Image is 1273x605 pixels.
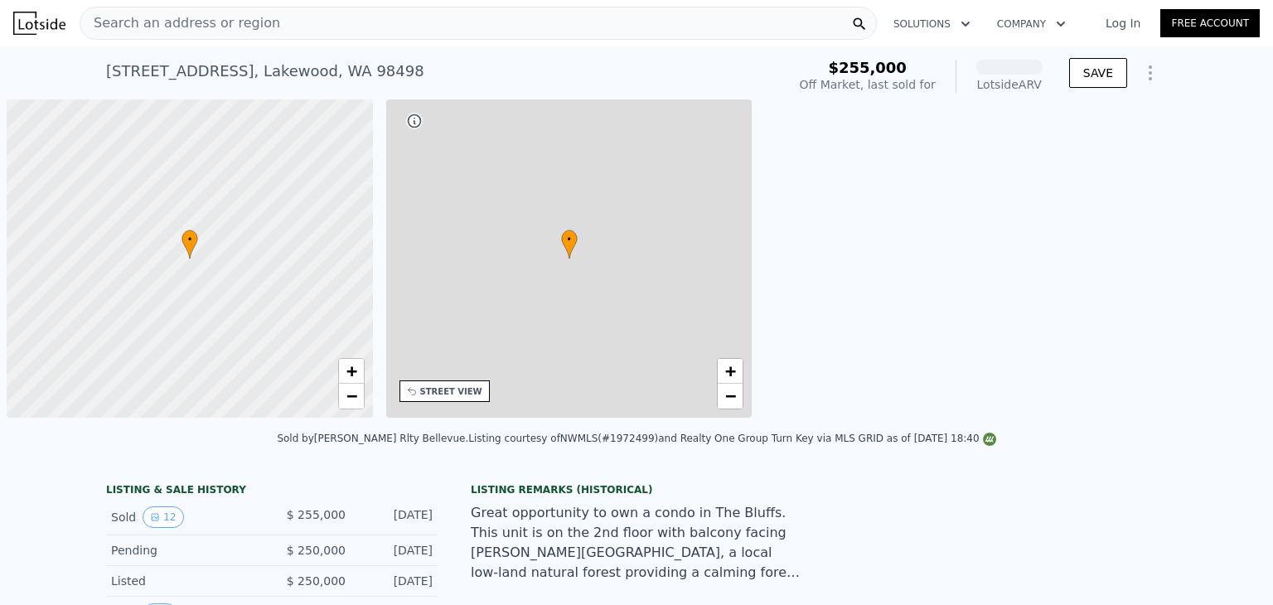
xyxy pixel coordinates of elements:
[287,544,346,557] span: $ 250,000
[561,232,578,247] span: •
[561,230,578,259] div: •
[1160,9,1260,37] a: Free Account
[182,230,198,259] div: •
[277,433,468,444] div: Sold by [PERSON_NAME] Rlty Bellevue .
[13,12,65,35] img: Lotside
[111,573,259,589] div: Listed
[287,508,346,521] span: $ 255,000
[346,361,356,381] span: +
[287,574,346,588] span: $ 250,000
[359,506,433,528] div: [DATE]
[111,542,259,559] div: Pending
[420,385,482,398] div: STREET VIEW
[143,506,183,528] button: View historical data
[880,9,984,39] button: Solutions
[1134,56,1167,90] button: Show Options
[80,13,280,33] span: Search an address or region
[1069,58,1127,88] button: SAVE
[800,76,936,93] div: Off Market, last sold for
[984,9,1079,39] button: Company
[725,385,736,406] span: −
[471,483,802,496] div: Listing Remarks (Historical)
[468,433,995,444] div: Listing courtesy of NWMLS (#1972499) and Realty One Group Turn Key via MLS GRID as of [DATE] 18:40
[359,573,433,589] div: [DATE]
[725,361,736,381] span: +
[106,483,438,500] div: LISTING & SALE HISTORY
[718,384,743,409] a: Zoom out
[359,542,433,559] div: [DATE]
[1086,15,1160,31] a: Log In
[471,503,802,583] div: Great opportunity to own a condo in The Bluffs. This unit is on the 2nd floor with balcony facing...
[976,76,1043,93] div: Lotside ARV
[339,359,364,384] a: Zoom in
[346,385,356,406] span: −
[339,384,364,409] a: Zoom out
[106,60,424,83] div: [STREET_ADDRESS] , Lakewood , WA 98498
[828,59,907,76] span: $255,000
[111,506,259,528] div: Sold
[983,433,996,446] img: NWMLS Logo
[182,232,198,247] span: •
[718,359,743,384] a: Zoom in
